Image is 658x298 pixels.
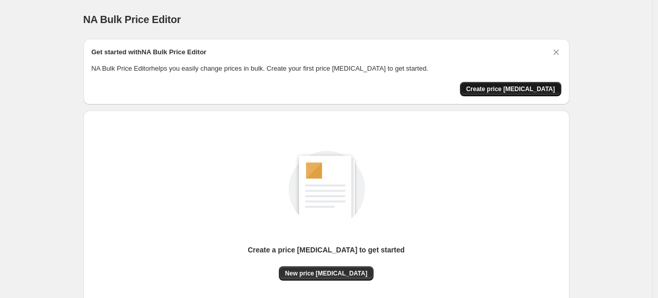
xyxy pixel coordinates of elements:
[551,47,561,57] button: Dismiss card
[248,245,405,255] p: Create a price [MEDICAL_DATA] to get started
[285,269,367,278] span: New price [MEDICAL_DATA]
[83,14,181,25] span: NA Bulk Price Editor
[92,47,207,57] h2: Get started with NA Bulk Price Editor
[92,63,561,74] p: NA Bulk Price Editor helps you easily change prices in bulk. Create your first price [MEDICAL_DAT...
[279,266,374,281] button: New price [MEDICAL_DATA]
[466,85,555,93] span: Create price [MEDICAL_DATA]
[460,82,561,96] button: Create price change job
